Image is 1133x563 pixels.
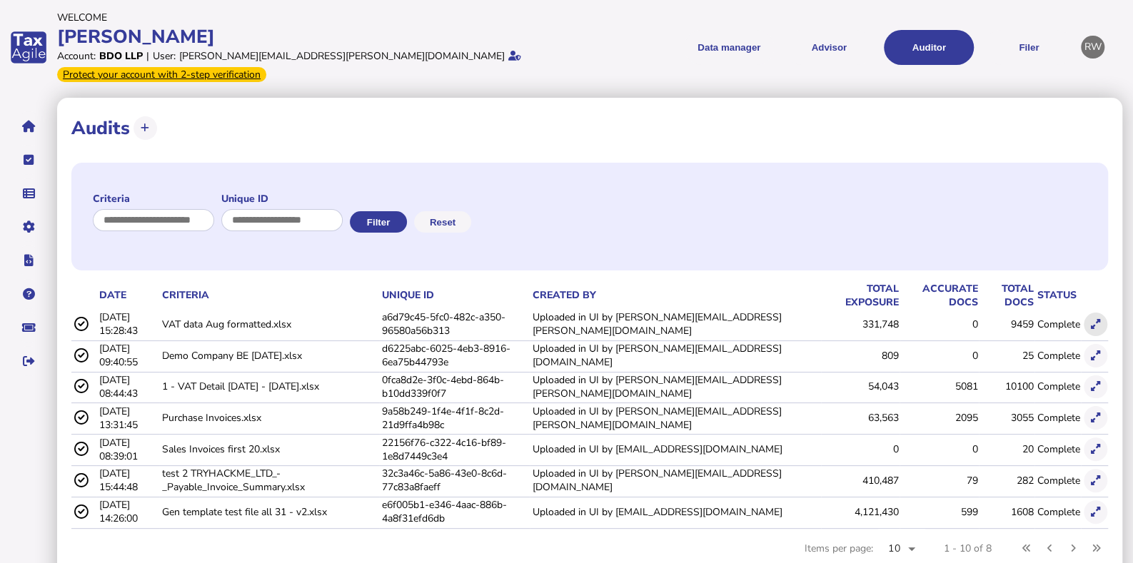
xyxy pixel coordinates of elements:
[379,435,530,464] td: 22156f76-c322-4c16-bf89-1e8d7449c3e4
[93,192,214,206] label: Criteria
[350,211,407,233] button: Filter
[153,49,176,63] div: User:
[1084,469,1107,492] button: Show in modal
[96,281,159,310] th: date
[1034,372,1081,401] td: Complete
[508,51,521,61] i: Email verified
[1084,375,1107,399] button: Show in modal
[979,372,1034,401] td: 10100
[979,435,1034,464] td: 20
[57,24,562,49] div: [PERSON_NAME]
[1034,281,1081,310] th: status
[821,340,900,370] td: 809
[14,111,44,141] button: Home
[159,372,379,401] td: 1 - VAT Detail [DATE] - [DATE].xlsx
[569,30,1074,65] menu: navigate products
[979,310,1034,339] td: 9459
[1084,500,1107,524] button: Show in modal
[530,281,820,310] th: Created by
[530,497,820,526] td: Uploaded in UI by [EMAIL_ADDRESS][DOMAIN_NAME]
[71,116,130,141] h1: Audits
[821,497,900,526] td: 4,121,430
[684,30,774,65] button: Shows a dropdown of Data manager options
[1081,36,1104,59] div: Profile settings
[379,372,530,401] td: 0fca8d2e-3f0c-4ebd-864b-b10dd339f0f7
[979,403,1034,432] td: 3055
[1084,344,1107,367] button: Show in modal
[1034,435,1081,464] td: Complete
[379,497,530,526] td: e6f005b1-e346-4aac-886b-4a8f31efd6db
[57,67,266,82] div: From Oct 1, 2025, 2-step verification will be required to login. Set it up now...
[900,340,979,370] td: 0
[159,497,379,526] td: Gen template test file all 31 - v2.xlsx
[179,49,505,63] div: [PERSON_NAME][EMAIL_ADDRESS][PERSON_NAME][DOMAIN_NAME]
[1084,406,1107,430] button: Show in modal
[821,403,900,432] td: 63,563
[379,465,530,494] td: 32c3a46c-5a86-43e0-8c6d-77c83a8faeff
[1034,340,1081,370] td: Complete
[14,145,44,175] button: Tasks
[159,340,379,370] td: Demo Company BE [DATE].xlsx
[1034,310,1081,339] td: Complete
[159,403,379,432] td: Purchase Invoices.xlsx
[14,178,44,208] button: Data manager
[979,281,1034,310] th: total docs
[14,313,44,343] button: Raise a support ticket
[159,435,379,464] td: Sales Invoices first 20.xlsx
[884,30,974,65] button: Auditor
[14,212,44,242] button: Manage settings
[159,310,379,339] td: VAT data Aug formatted.xlsx
[530,435,820,464] td: Uploaded in UI by [EMAIL_ADDRESS][DOMAIN_NAME]
[14,346,44,376] button: Sign out
[979,340,1034,370] td: 25
[900,465,979,494] td: 79
[221,192,343,206] label: Unique ID
[57,11,562,24] div: Welcome
[1061,537,1084,560] button: Next page
[900,310,979,339] td: 0
[99,49,143,63] div: BDO LLP
[96,340,159,370] td: [DATE] 09:40:55
[900,281,979,310] th: accurate docs
[96,403,159,432] td: [DATE] 13:31:45
[379,403,530,432] td: 9a58b249-1f4e-4f1f-8c2d-21d9ffa4b98c
[900,497,979,526] td: 599
[159,465,379,494] td: test 2 TRYHACKME_LTD_-_Payable_Invoice_Summary.xlsx
[821,435,900,464] td: 0
[379,340,530,370] td: d6225abc-6025-4eb3-8916-6ea75b44793e
[530,372,820,401] td: Uploaded in UI by [PERSON_NAME][EMAIL_ADDRESS][PERSON_NAME][DOMAIN_NAME]
[984,30,1074,65] button: Filer
[1038,537,1062,560] button: Previous page
[888,542,900,555] span: 10
[414,211,471,233] button: Reset
[821,372,900,401] td: 54,043
[379,310,530,339] td: a6d79c45-5fc0-482c-a350-96580a56b313
[159,281,379,310] th: Criteria
[1084,537,1108,560] button: Last page
[14,279,44,309] button: Help pages
[944,542,992,555] div: 1 - 10 of 8
[96,465,159,494] td: [DATE] 15:44:48
[146,49,149,63] div: |
[1034,403,1081,432] td: Complete
[1084,437,1107,461] button: Show in modal
[1014,537,1038,560] button: First page
[1034,497,1081,526] td: Complete
[96,435,159,464] td: [DATE] 08:39:01
[530,403,820,432] td: Uploaded in UI by [PERSON_NAME][EMAIL_ADDRESS][PERSON_NAME][DOMAIN_NAME]
[900,372,979,401] td: 5081
[23,193,35,194] i: Data manager
[1084,313,1107,336] button: Show in modal
[14,245,44,275] button: Developer hub links
[530,465,820,494] td: Uploaded in UI by [PERSON_NAME][EMAIL_ADDRESS][DOMAIN_NAME]
[96,497,159,526] td: [DATE] 14:26:00
[979,497,1034,526] td: 1608
[57,49,96,63] div: Account:
[784,30,874,65] button: Shows a dropdown of VAT Advisor options
[530,310,820,339] td: Uploaded in UI by [PERSON_NAME][EMAIL_ADDRESS][PERSON_NAME][DOMAIN_NAME]
[530,340,820,370] td: Uploaded in UI by [PERSON_NAME][EMAIL_ADDRESS][DOMAIN_NAME]
[1034,465,1081,494] td: Complete
[379,281,530,310] th: Unique id
[134,116,157,140] button: Upload transactions
[900,435,979,464] td: 0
